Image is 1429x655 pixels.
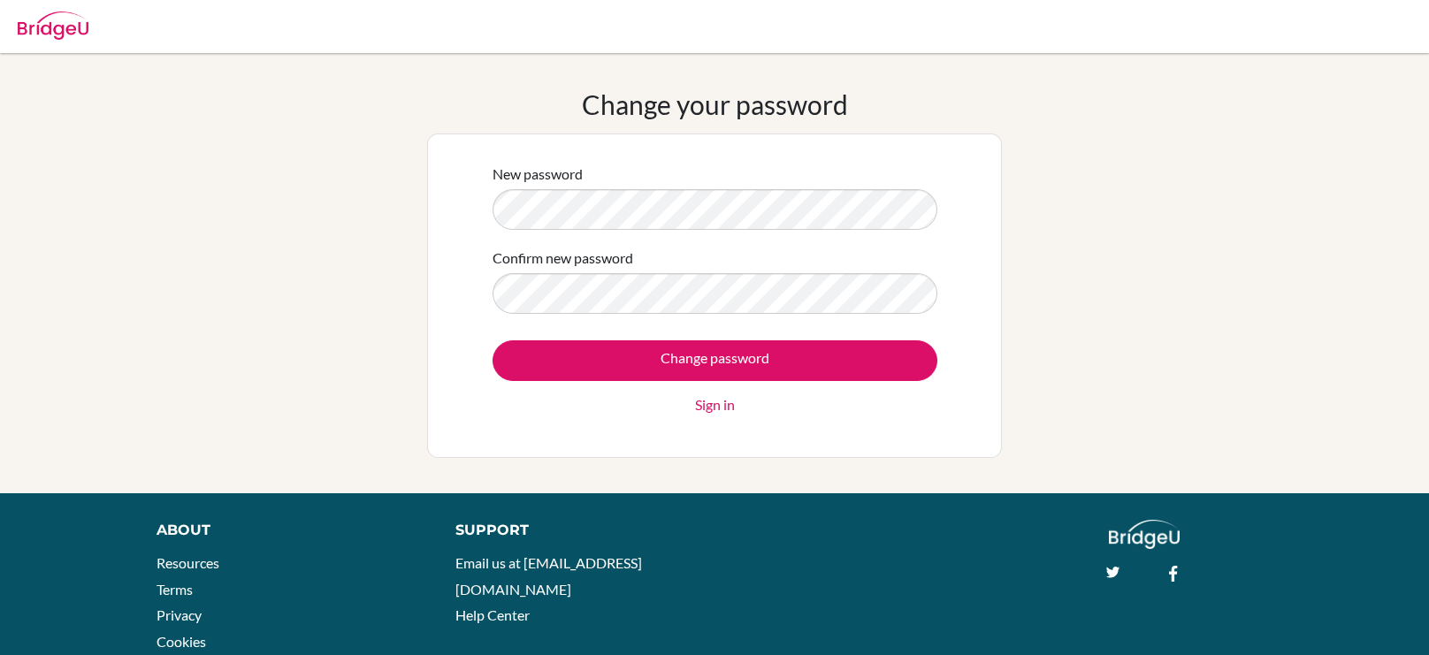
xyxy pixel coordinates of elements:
[455,520,695,541] div: Support
[1109,520,1181,549] img: logo_white@2x-f4f0deed5e89b7ecb1c2cc34c3e3d731f90f0f143d5ea2071677605dd97b5244.png
[157,520,416,541] div: About
[695,394,735,415] a: Sign in
[157,581,193,598] a: Terms
[493,164,583,185] label: New password
[582,88,848,120] h1: Change your password
[493,248,633,269] label: Confirm new password
[493,340,937,381] input: Change password
[157,554,219,571] a: Resources
[157,606,202,623] a: Privacy
[18,11,88,40] img: Bridge-U
[157,633,206,650] a: Cookies
[455,554,642,598] a: Email us at [EMAIL_ADDRESS][DOMAIN_NAME]
[455,606,530,623] a: Help Center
